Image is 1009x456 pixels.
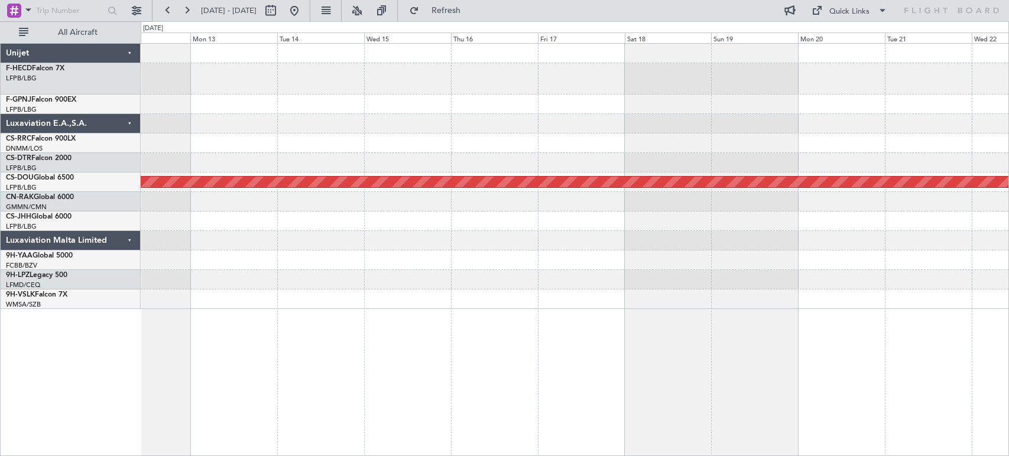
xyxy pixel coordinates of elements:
[404,1,475,20] button: Refresh
[6,272,67,279] a: 9H-LPZLegacy 500
[201,5,257,16] span: [DATE] - [DATE]
[190,32,277,43] div: Mon 13
[6,281,40,289] a: LFMD/CEQ
[6,261,37,270] a: FCBB/BZV
[364,32,451,43] div: Wed 15
[806,1,893,20] button: Quick Links
[6,183,37,192] a: LFPB/LBG
[885,32,972,43] div: Tue 21
[6,291,35,298] span: 9H-VSLK
[13,23,128,42] button: All Aircraft
[6,65,32,72] span: F-HECD
[6,96,31,103] span: F-GPNJ
[143,24,163,34] div: [DATE]
[6,135,31,142] span: CS-RRC
[6,300,41,309] a: WMSA/SZB
[6,203,47,211] a: GMMN/CMN
[421,6,471,15] span: Refresh
[6,222,37,231] a: LFPB/LBG
[6,291,67,298] a: 9H-VSLKFalcon 7X
[6,96,76,103] a: F-GPNJFalcon 900EX
[31,28,125,37] span: All Aircraft
[6,252,33,259] span: 9H-YAA
[711,32,798,43] div: Sun 19
[6,213,72,220] a: CS-JHHGlobal 6000
[829,6,870,18] div: Quick Links
[6,144,43,153] a: DNMM/LOS
[6,272,30,279] span: 9H-LPZ
[6,74,37,83] a: LFPB/LBG
[6,164,37,172] a: LFPB/LBG
[104,32,191,43] div: Sun 12
[451,32,538,43] div: Thu 16
[36,2,104,19] input: Trip Number
[798,32,885,43] div: Mon 20
[6,135,76,142] a: CS-RRCFalcon 900LX
[6,194,74,201] a: CN-RAKGlobal 6000
[6,105,37,114] a: LFPB/LBG
[6,194,34,201] span: CN-RAK
[625,32,712,43] div: Sat 18
[6,155,72,162] a: CS-DTRFalcon 2000
[6,213,31,220] span: CS-JHH
[538,32,625,43] div: Fri 17
[6,155,31,162] span: CS-DTR
[6,174,74,181] a: CS-DOUGlobal 6500
[6,174,34,181] span: CS-DOU
[277,32,364,43] div: Tue 14
[6,65,64,72] a: F-HECDFalcon 7X
[6,252,73,259] a: 9H-YAAGlobal 5000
